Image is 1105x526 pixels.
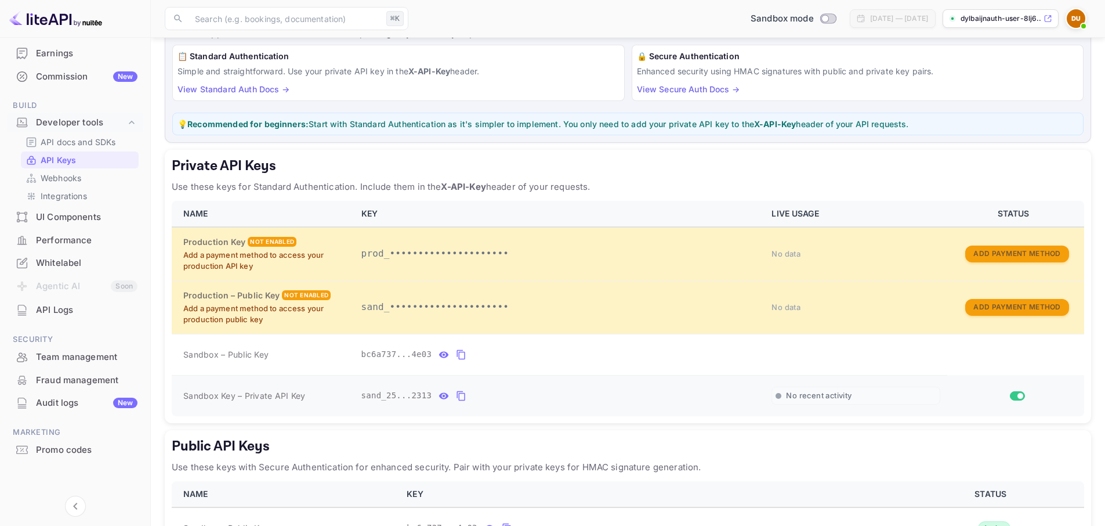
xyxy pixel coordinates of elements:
p: API docs and SDKs [41,136,116,148]
a: Promo codes [7,439,143,460]
div: Whitelabel [7,252,143,275]
div: Team management [36,351,137,364]
p: Add a payment method to access your production public key [183,303,347,326]
a: Performance [7,229,143,251]
strong: X-API-Key [754,119,796,129]
a: Team management [7,346,143,368]
p: sand_••••••••••••••••••••• [361,300,758,314]
span: No data [771,302,800,312]
div: Not enabled [282,290,331,300]
p: API Keys [41,154,76,166]
th: LIVE USAGE [765,201,947,227]
h6: 📋 Standard Authentication [177,50,619,63]
span: Sandbox Key – Private API Key [183,391,305,401]
div: Developer tools [36,116,126,129]
div: API Logs [7,299,143,322]
span: No recent activity [786,391,852,401]
a: View Secure Auth Docs → [637,84,740,94]
span: Security [7,333,143,346]
h6: Production – Public Key [183,289,280,302]
span: No data [771,249,800,258]
div: UI Components [7,206,143,229]
div: Performance [36,234,137,247]
img: Dylbaijnauth User [1067,9,1085,28]
div: UI Components [36,211,137,224]
div: Developer tools [7,113,143,133]
div: Audit logs [36,397,137,410]
a: API Logs [7,299,143,320]
a: Earnings [7,42,143,64]
div: Promo codes [7,439,143,462]
th: NAME [172,481,400,507]
div: New [113,71,137,82]
a: Fraud management [7,369,143,391]
div: Not enabled [248,237,296,247]
button: Add Payment Method [965,299,1068,316]
span: bc6a737...4e03 [361,348,432,361]
th: STATUS [947,201,1084,227]
p: Webhooks [41,172,81,184]
th: KEY [400,481,901,507]
div: Commission [36,70,137,84]
button: Collapse navigation [65,496,86,517]
div: Team management [7,346,143,369]
img: LiteAPI logo [9,9,102,28]
th: KEY [354,201,765,227]
div: Audit logsNew [7,392,143,415]
span: Sandbox – Public Key [183,348,269,361]
div: API docs and SDKs [21,134,139,150]
p: Use these keys with Secure Authentication for enhanced security. Pair with your private keys for ... [172,460,1084,474]
div: Earnings [7,42,143,65]
p: Integrations [41,190,87,202]
a: View Standard Auth Docs → [177,84,289,94]
h5: Private API Keys [172,157,1084,175]
p: dylbaijnauth-user-8lj6... [961,13,1041,24]
div: ⌘K [386,11,404,26]
span: Marketing [7,426,143,439]
p: Enhanced security using HMAC signatures with public and private key pairs. [637,65,1079,77]
div: CommissionNew [7,66,143,88]
div: Earnings [36,47,137,60]
div: API Keys [21,152,139,168]
strong: Recommended for beginners: [187,119,309,129]
div: Integrations [21,188,139,204]
table: private api keys table [172,201,1084,416]
th: STATUS [901,481,1084,507]
div: Fraud management [36,374,137,387]
a: Add Payment Method [965,301,1068,311]
h6: 🔒 Secure Authentication [637,50,1079,63]
div: Whitelabel [36,257,137,270]
a: Audit logsNew [7,392,143,413]
a: Whitelabel [7,252,143,273]
div: [DATE] — [DATE] [870,13,928,24]
button: Add Payment Method [965,246,1068,262]
strong: X-API-Key [408,66,450,76]
div: Switch to Production mode [746,12,840,26]
span: sand_25...2313 [361,390,432,402]
p: prod_••••••••••••••••••••• [361,247,758,261]
strong: X-API-Key [441,181,486,192]
div: New [113,398,137,408]
span: Sandbox mode [751,12,814,26]
input: Search (e.g. bookings, documentation) [188,7,382,30]
a: Webhooks [26,172,134,184]
p: 💡 Start with Standard Authentication as it's simpler to implement. You only need to add your priv... [177,118,1078,130]
h5: Public API Keys [172,437,1084,456]
div: Performance [7,229,143,252]
p: Simple and straightforward. Use your private API key in the header. [177,65,619,77]
p: Use these keys for Standard Authentication. Include them in the header of your requests. [172,180,1084,194]
a: UI Components [7,206,143,228]
div: API Logs [36,304,137,317]
div: Webhooks [21,170,139,186]
p: Add a payment method to access your production API key [183,250,347,272]
a: Add Payment Method [965,248,1068,258]
span: Build [7,99,143,112]
a: CommissionNew [7,66,143,87]
h6: Production Key [183,236,245,248]
th: NAME [172,201,354,227]
div: Promo codes [36,444,137,457]
div: Fraud management [7,369,143,392]
a: API Keys [26,154,134,166]
a: Integrations [26,190,134,202]
a: API docs and SDKs [26,136,134,148]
